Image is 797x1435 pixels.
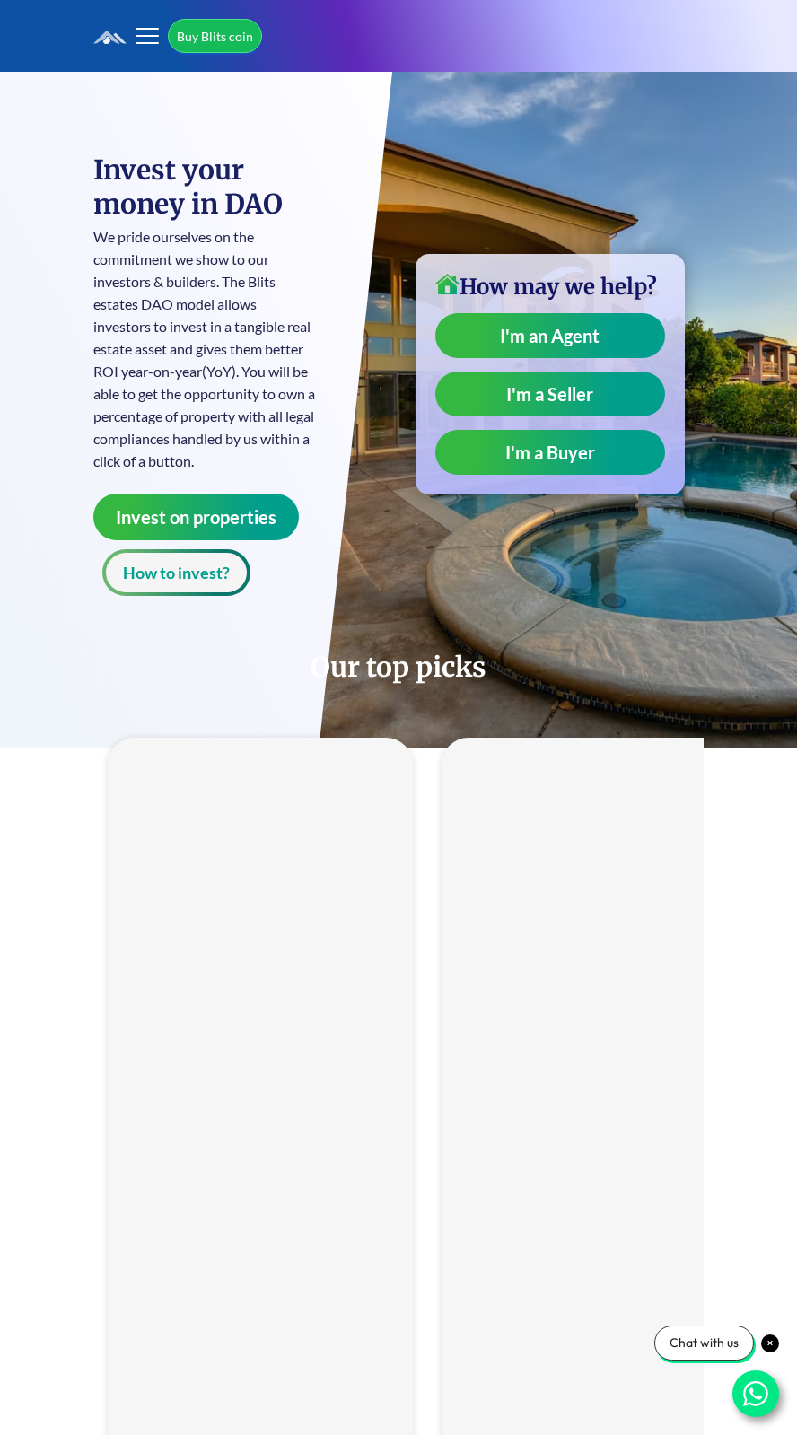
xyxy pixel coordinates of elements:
h1: Invest your money in DAO [93,153,316,221]
a: I'm an Agent [435,313,665,358]
p: We pride ourselves on the commitment we show to our investors & builders. The Blits estates DAO m... [93,225,316,472]
h2: Our top picks [93,650,704,684]
a: I'm a Seller [435,372,665,416]
button: Invest on properties [93,494,299,540]
img: logo.6a08bd47fd1234313fe35534c588d03a.svg [93,30,232,45]
h3: How may we help? [435,274,665,301]
button: Toggle navigation [134,22,161,49]
div: Chat with us [654,1326,754,1361]
a: Buy Blits coin [168,19,262,53]
img: home-icon [435,274,460,294]
button: How to invest? [102,549,250,596]
a: I'm a Buyer [435,430,665,475]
